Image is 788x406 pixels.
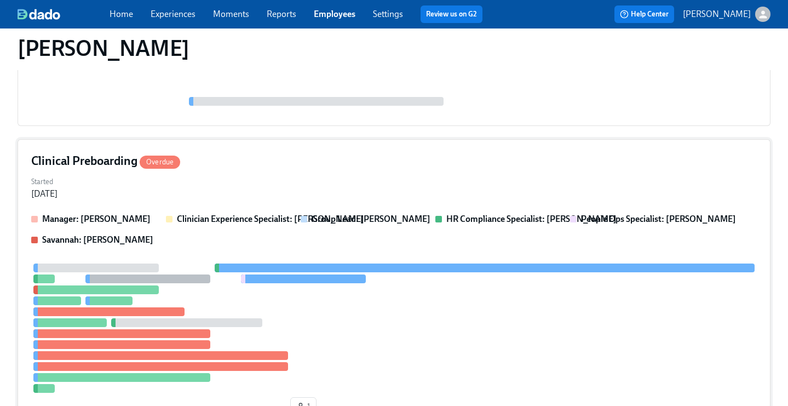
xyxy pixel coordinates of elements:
[31,176,57,188] label: Started
[140,158,180,166] span: Overdue
[373,9,403,19] a: Settings
[683,8,751,20] p: [PERSON_NAME]
[151,9,195,19] a: Experiences
[110,9,133,19] a: Home
[42,214,151,224] strong: Manager: [PERSON_NAME]
[31,188,57,200] div: [DATE]
[42,235,153,245] strong: Savannah: [PERSON_NAME]
[314,9,355,19] a: Employees
[267,9,296,19] a: Reports
[421,5,482,23] button: Review us on G2
[18,35,189,61] h1: [PERSON_NAME]
[614,5,674,23] button: Help Center
[426,9,477,20] a: Review us on G2
[18,9,60,20] img: dado
[620,9,669,20] span: Help Center
[312,214,430,224] strong: Group Lead: [PERSON_NAME]
[683,7,770,22] button: [PERSON_NAME]
[18,9,110,20] a: dado
[446,214,617,224] strong: HR Compliance Specialist: [PERSON_NAME]
[581,214,736,224] strong: People Ops Specialist: [PERSON_NAME]
[31,153,180,169] h4: Clinical Preboarding
[213,9,249,19] a: Moments
[177,214,364,224] strong: Clinician Experience Specialist: [PERSON_NAME]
